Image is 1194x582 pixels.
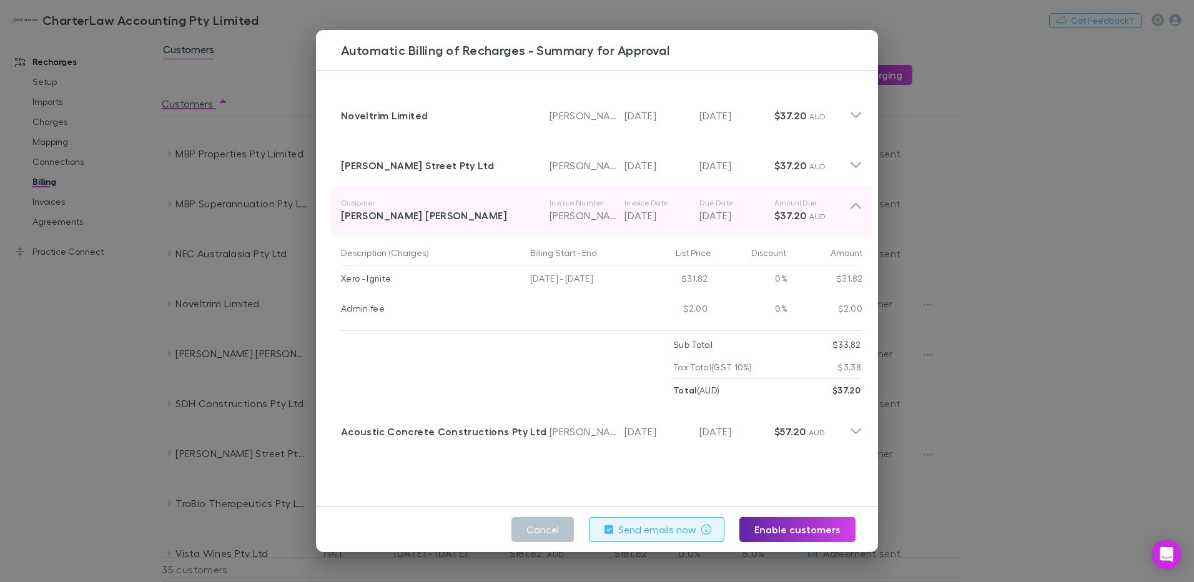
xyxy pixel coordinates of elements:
div: Acoustic Concrete Constructions Pty Ltd[PERSON_NAME]-0035[DATE][DATE]$57.20 AUD [331,402,872,451]
p: [DATE] [624,108,699,123]
strong: $57.20 [774,425,806,438]
strong: $37.20 [774,209,806,222]
button: Enable customers [739,517,856,542]
div: Noveltrim Limited [341,108,550,123]
label: Send emails now [618,522,696,537]
button: Cancel [511,517,574,542]
h3: Automatic Billing of Recharges - Summary for Approval [336,42,878,57]
p: [DATE] [699,158,774,173]
div: $31.82 [787,265,862,295]
p: Tax Total (GST 10%) [673,356,752,378]
p: Invoice Number [550,198,624,208]
div: [PERSON_NAME] [PERSON_NAME] [341,208,550,223]
span: AUD [809,112,826,121]
p: [PERSON_NAME]-0033 [550,108,624,123]
div: 0% [713,265,787,295]
p: [PERSON_NAME]-0035 [550,424,624,439]
div: Xero - Ignite [341,265,520,292]
strong: $37.20 [832,385,861,395]
div: Noveltrim Limited[PERSON_NAME]-0033[DATE][DATE]$37.20 AUD [331,86,872,136]
div: [DATE] - [DATE] [525,265,638,295]
div: 0% [713,295,787,325]
p: [DATE] [699,108,774,123]
p: [DATE] [699,208,774,223]
p: $3.38 [837,356,861,378]
div: Acoustic Concrete Constructions Pty Ltd [341,424,550,439]
div: $2.00 [638,295,713,325]
div: Admin fee [341,295,520,322]
strong: Total [673,385,697,395]
div: $2.00 [787,295,862,325]
p: Invoice Date [624,198,699,208]
p: [DATE] [699,424,774,439]
button: Send emails now [589,517,725,542]
p: Due Date [699,198,774,208]
span: AUD [809,162,826,171]
p: [PERSON_NAME]-0036 [550,158,624,173]
p: ( AUD ) [673,379,719,402]
p: Amount Due [774,198,849,208]
div: Customer[PERSON_NAME] [PERSON_NAME]Invoice Number[PERSON_NAME]-0034Invoice Date[DATE]Due Date[DAT... [331,185,872,235]
div: [PERSON_NAME] Street Pty Ltd[PERSON_NAME]-0036[DATE][DATE]$37.20 AUD [331,136,872,185]
div: Open Intercom Messenger [1152,540,1182,570]
span: AUD [809,212,826,221]
p: Customer [341,198,550,208]
p: [DATE] [624,208,699,223]
p: Sub Total [673,333,713,356]
strong: $37.20 [774,159,806,172]
strong: $37.20 [774,109,806,122]
p: [DATE] [624,424,699,439]
span: AUD [809,428,826,437]
p: $33.82 [832,333,861,356]
p: [DATE] [624,158,699,173]
p: [PERSON_NAME]-0034 [550,208,624,223]
div: [PERSON_NAME] Street Pty Ltd [341,158,550,173]
div: $31.82 [638,265,713,295]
